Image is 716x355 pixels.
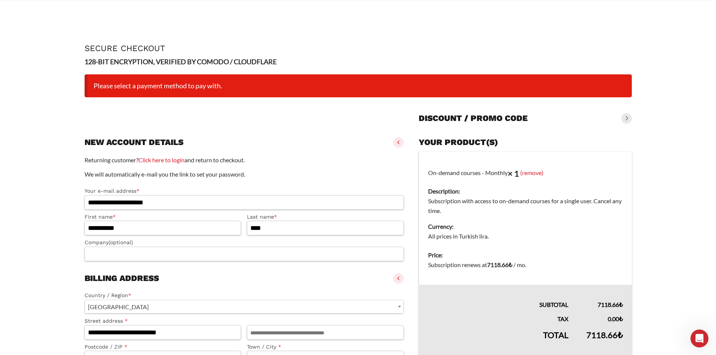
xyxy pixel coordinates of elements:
[15,125,126,133] div: Send us a message
[11,197,139,211] div: All About Minidregrees
[608,315,623,322] bdi: 0.00
[15,183,61,190] span: Search for help
[85,155,404,165] p: Returning customer? and return to checkout.
[419,152,632,246] td: On-demand courses - Monthly
[247,213,404,221] label: Last name
[15,53,135,66] p: How can we help?
[8,87,142,115] div: Profile image for DušanThis ticket has been closed, but don't worry. If you need assistance, you ...
[15,93,30,108] img: Profile image for Dušan
[428,222,622,231] dt: Currency:
[513,261,525,268] span: / mo
[85,187,404,195] label: Your e-mail address
[15,157,126,165] div: Do you have a team? Schedule a demo.
[8,76,143,115] div: Recent messageProfile image for DušanThis ticket has been closed, but don't worry. If you need as...
[109,12,124,27] img: Profile image for Dušan
[109,239,133,245] span: (optional)
[586,330,623,340] bdi: 7118.66
[138,156,185,163] a: Click here to login
[428,261,526,268] span: Subscription renews at .
[15,214,126,222] div: CXL Refund Policy
[520,169,543,176] a: (remove)
[428,250,622,260] dt: Price:
[598,301,623,308] bdi: 7118.66
[17,253,33,258] span: Home
[508,168,519,178] strong: × 1
[85,213,241,221] label: First name
[11,225,139,246] div: CXL Personal Subscription Plans Overview
[62,253,88,258] span: Messages
[428,196,622,216] dd: Subscription with access to on-demand courses for a single user. Cancel any time.
[15,200,126,208] div: All About Minidregrees
[618,330,623,340] span: ₺
[11,211,139,225] div: CXL Refund Policy
[487,261,512,268] bdi: 7118.66
[50,234,100,264] button: Messages
[33,94,453,100] span: This ticket has been closed, but don't worry. If you need assistance, you can reply directly to t...
[247,343,404,351] label: Town / City
[85,291,404,300] label: Country / Region
[428,231,622,241] dd: All prices in Turkish lira.
[119,253,131,258] span: Help
[509,261,512,268] span: ₺
[419,113,528,124] h3: Discount / promo code
[85,44,632,53] h1: Secure Checkout
[80,12,95,27] img: Profile image for Brian
[15,133,126,141] div: We typically reply within 2 hours
[79,101,105,109] div: • 23m ago
[95,12,110,27] img: Profile image for Kimberly
[85,57,277,66] strong: 128-BIT ENCRYPTION, VERIFIED BY COMODO / CLOUDFLARE
[85,74,632,97] li: Please select a payment method to pay with.
[129,12,143,26] div: Close
[85,317,241,325] label: Street address
[85,273,159,284] h3: Billing address
[11,154,139,168] a: Do you have a team? Schedule a demo.
[15,228,126,243] div: CXL Personal Subscription Plans Overview
[619,315,623,322] span: ₺
[15,82,135,90] div: Recent message
[428,186,622,196] dt: Description:
[619,301,623,308] span: ₺
[419,310,577,324] th: Tax
[85,169,404,179] p: We will automatically e-mail you the link to set your password.
[85,137,183,148] h3: New account details
[690,329,708,347] iframe: Intercom live chat
[85,343,241,351] label: Postcode / ZIP
[15,14,46,26] img: logo
[85,300,404,313] span: Turkey
[85,238,404,247] label: Company
[33,101,77,109] div: [PERSON_NAME]
[11,179,139,194] button: Search for help
[100,234,150,264] button: Help
[8,119,143,147] div: Send us a messageWe typically reply within 2 hours
[419,285,577,310] th: Subtotal
[85,300,404,314] span: Country / Region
